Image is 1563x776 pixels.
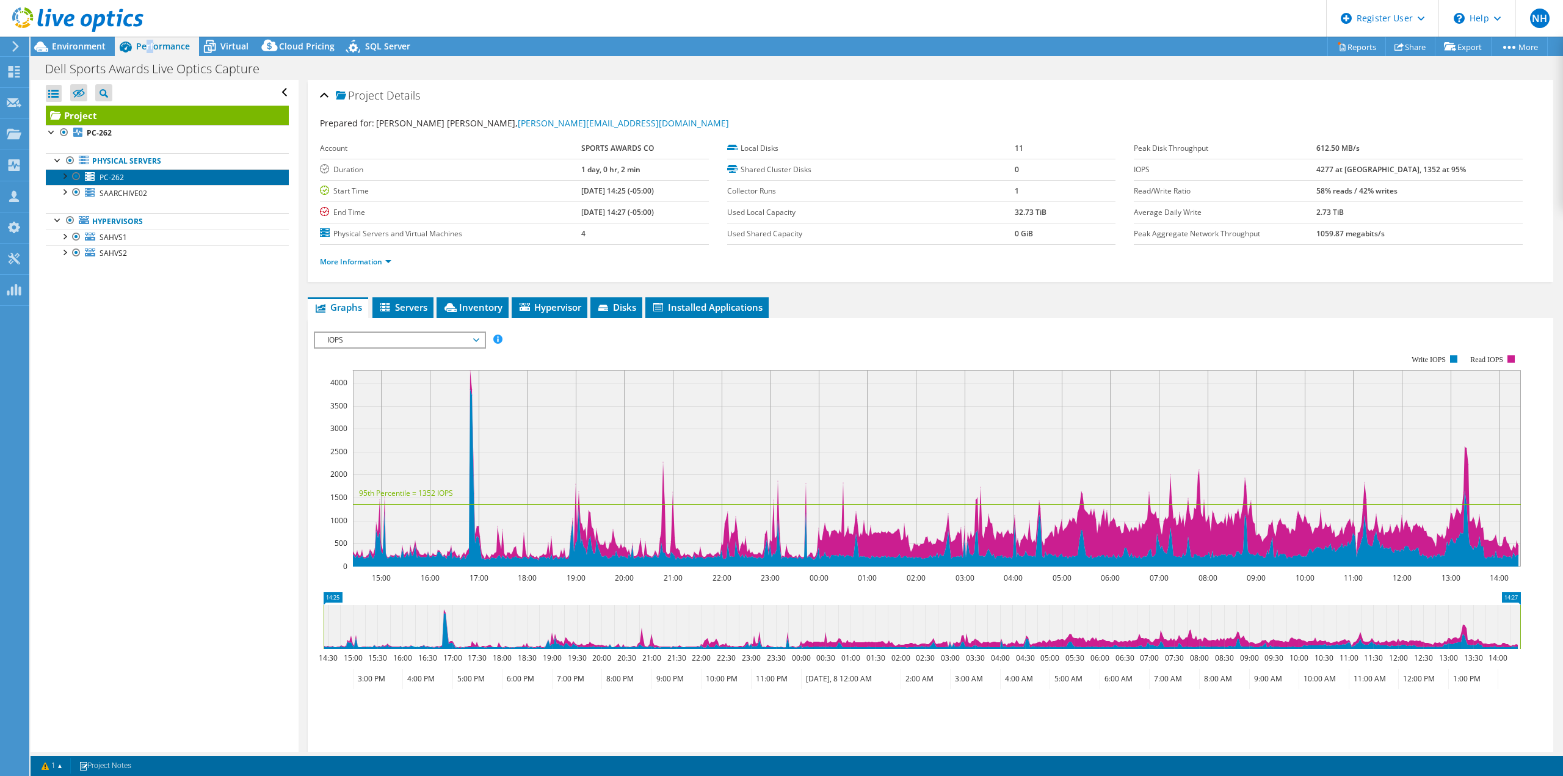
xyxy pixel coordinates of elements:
text: 16:00 [393,653,412,663]
span: Inventory [443,301,502,313]
text: 14:00 [1489,653,1507,663]
text: 17:30 [468,653,487,663]
text: 04:00 [1004,573,1023,583]
label: Used Shared Capacity [727,228,1015,240]
text: 15:00 [372,573,391,583]
text: 02:30 [916,653,935,663]
span: Servers [379,301,427,313]
text: 15:00 [344,653,363,663]
text: 22:30 [717,653,736,663]
span: Hypervisor [518,301,581,313]
text: 03:00 [941,653,960,663]
label: Prepared for: [320,117,374,129]
span: SAHVS2 [100,248,127,258]
label: Collector Runs [727,185,1015,197]
text: Read IOPS [1471,355,1504,364]
text: 05:00 [1053,573,1072,583]
b: 4 [581,228,586,239]
label: Physical Servers and Virtual Machines [320,228,581,240]
text: 01:00 [858,573,877,583]
a: SAHVS2 [46,245,289,261]
text: 14:00 [1490,573,1509,583]
label: Local Disks [727,142,1015,154]
label: Average Daily Write [1134,206,1316,219]
text: 95th Percentile = 1352 IOPS [359,488,453,498]
span: Project [336,90,383,102]
text: 12:00 [1389,653,1408,663]
a: Share [1385,37,1435,56]
text: 05:00 [1040,653,1059,663]
text: 17:00 [470,573,488,583]
b: [DATE] 14:25 (-05:00) [581,186,654,196]
span: Virtual [220,40,248,52]
b: 11 [1015,143,1023,153]
label: Start Time [320,185,581,197]
text: 21:00 [664,573,683,583]
span: Performance [136,40,190,52]
text: 09:00 [1247,573,1266,583]
b: 1 day, 0 hr, 2 min [581,164,640,175]
a: 1 [33,758,71,774]
a: Project [46,106,289,125]
b: 1059.87 megabits/s [1316,228,1385,239]
text: 22:00 [692,653,711,663]
text: 10:30 [1315,653,1333,663]
span: PC-262 [100,172,124,183]
span: SQL Server [365,40,410,52]
text: 2500 [330,446,347,457]
b: 0 [1015,164,1019,175]
text: 22:00 [713,573,731,583]
text: 12:00 [1393,573,1412,583]
text: 3000 [330,423,347,433]
text: 07:00 [1150,573,1169,583]
text: 20:00 [615,573,634,583]
text: 3500 [330,401,347,411]
span: Environment [52,40,106,52]
label: Peak Aggregate Network Throughput [1134,228,1316,240]
text: 09:30 [1264,653,1283,663]
text: 19:00 [543,653,562,663]
text: 03:00 [956,573,974,583]
text: 23:00 [761,573,780,583]
text: 18:30 [518,653,537,663]
text: Write IOPS [1412,355,1446,364]
text: 06:30 [1115,653,1134,663]
span: [PERSON_NAME] [PERSON_NAME], [376,117,729,129]
text: 00:00 [810,573,829,583]
text: 05:30 [1065,653,1084,663]
b: 2.73 TiB [1316,207,1344,217]
span: SAHVS1 [100,232,127,242]
text: 19:30 [568,653,587,663]
text: 02:00 [907,573,926,583]
text: 03:30 [966,653,985,663]
a: More Information [320,256,391,267]
text: 07:00 [1140,653,1159,663]
h2: Advanced Graph Controls [314,749,459,773]
text: 18:00 [493,653,512,663]
text: 1500 [330,492,347,502]
b: 58% reads / 42% writes [1316,186,1398,196]
text: 06:00 [1090,653,1109,663]
text: 23:00 [742,653,761,663]
text: 13:30 [1464,653,1483,663]
svg: \n [1454,13,1465,24]
a: PC-262 [46,125,289,141]
text: 20:30 [617,653,636,663]
text: 13:00 [1439,653,1458,663]
text: 02:00 [891,653,910,663]
text: 20:00 [592,653,611,663]
text: 08:00 [1190,653,1209,663]
text: 00:00 [792,653,811,663]
text: 04:30 [1016,653,1035,663]
text: 17:00 [443,653,462,663]
text: 08:30 [1215,653,1234,663]
text: 06:00 [1101,573,1120,583]
text: 500 [335,538,347,548]
label: Read/Write Ratio [1134,185,1316,197]
label: Shared Cluster Disks [727,164,1015,176]
text: 10:00 [1296,573,1315,583]
label: IOPS [1134,164,1316,176]
text: 07:30 [1165,653,1184,663]
text: 1000 [330,515,347,526]
b: PC-262 [87,128,112,138]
